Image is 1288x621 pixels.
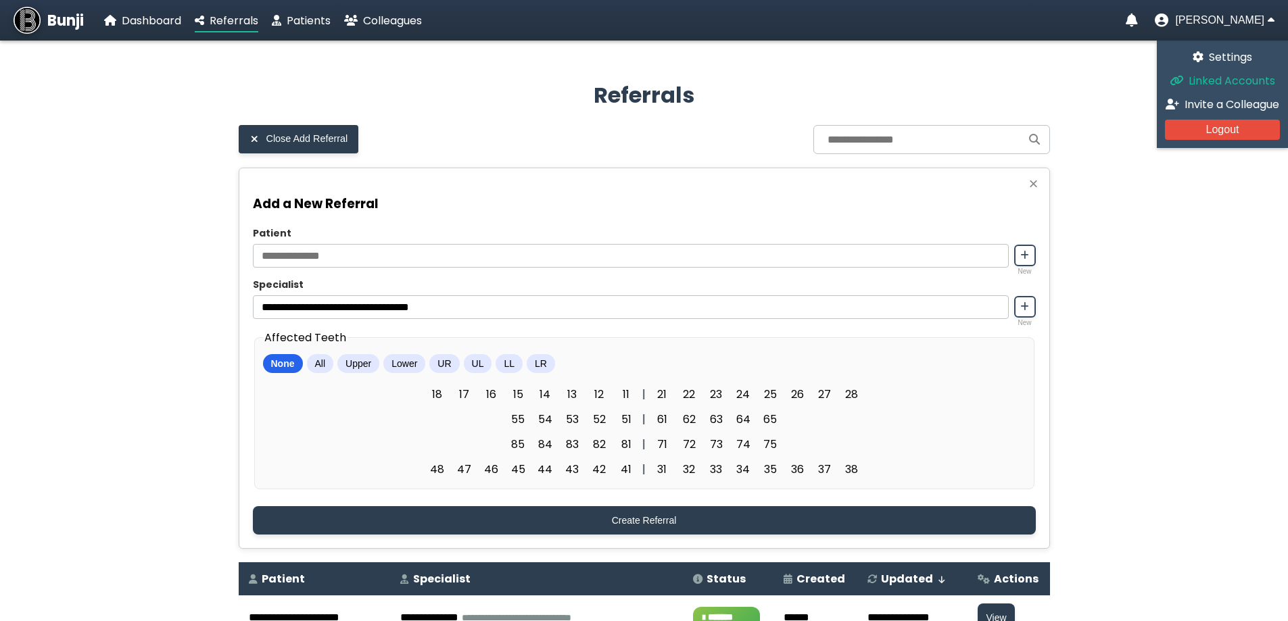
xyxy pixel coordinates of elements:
[638,461,650,478] div: |
[704,383,728,405] span: 23
[704,458,728,480] span: 33
[14,7,84,34] a: Bunji
[506,408,530,430] span: 55
[587,433,611,455] span: 82
[677,458,701,480] span: 32
[1024,175,1042,193] button: Close
[758,383,782,405] span: 25
[731,458,755,480] span: 34
[731,433,755,455] span: 74
[1209,49,1252,65] span: Settings
[239,79,1050,111] h2: Referrals
[239,562,390,595] th: Patient
[496,354,523,373] button: LL
[452,383,476,405] span: 17
[344,12,422,29] a: Colleagues
[533,383,557,405] span: 14
[425,383,449,405] span: 18
[587,383,611,405] span: 12
[704,408,728,430] span: 63
[560,458,584,480] span: 43
[650,433,674,455] span: 71
[731,383,755,405] span: 24
[704,433,728,455] span: 73
[1155,14,1274,27] button: User menu
[785,383,809,405] span: 26
[638,436,650,453] div: |
[239,125,359,153] button: Close Add Referral
[263,354,303,373] button: None
[425,458,449,480] span: 48
[452,458,476,480] span: 47
[683,562,773,595] th: Status
[785,458,809,480] span: 36
[650,383,674,405] span: 21
[14,7,41,34] img: Bunji Dental Referral Management
[1126,14,1138,27] a: Notifications
[812,383,836,405] span: 27
[758,433,782,455] span: 75
[527,354,555,373] button: LR
[506,383,530,405] span: 15
[195,12,258,29] a: Referrals
[479,383,503,405] span: 16
[677,408,701,430] span: 62
[383,354,425,373] button: Lower
[677,433,701,455] span: 72
[47,9,84,32] span: Bunji
[758,408,782,430] span: 65
[614,408,638,430] span: 51
[839,383,863,405] span: 28
[587,408,611,430] span: 52
[614,433,638,455] span: 81
[533,458,557,480] span: 44
[614,383,638,405] span: 11
[1185,97,1279,112] span: Invite a Colleague
[1165,120,1280,140] button: Logout
[1165,96,1280,113] a: Invite a Colleague
[266,133,348,145] span: Close Add Referral
[104,12,181,29] a: Dashboard
[464,354,492,373] button: UL
[560,408,584,430] span: 53
[1206,124,1239,135] span: Logout
[857,562,968,595] th: Updated
[337,354,379,373] button: Upper
[210,13,258,28] span: Referrals
[272,12,331,29] a: Patients
[506,433,530,455] span: 85
[731,408,755,430] span: 64
[812,458,836,480] span: 37
[429,354,459,373] button: UR
[363,13,422,28] span: Colleagues
[773,562,858,595] th: Created
[307,354,334,373] button: All
[1189,73,1275,89] span: Linked Accounts
[122,13,181,28] span: Dashboard
[587,458,611,480] span: 42
[533,433,557,455] span: 84
[253,278,1036,292] label: Specialist
[287,13,331,28] span: Patients
[506,458,530,480] span: 45
[614,458,638,480] span: 41
[638,386,650,403] div: |
[758,458,782,480] span: 35
[263,329,348,346] legend: Affected Teeth
[253,506,1036,535] button: Create Referral
[1165,49,1280,66] a: Settings
[253,226,1036,241] label: Patient
[650,458,674,480] span: 31
[533,408,557,430] span: 54
[968,562,1049,595] th: Actions
[638,411,650,428] div: |
[1165,72,1280,89] a: Linked Accounts
[650,408,674,430] span: 61
[839,458,863,480] span: 38
[1175,14,1264,26] span: [PERSON_NAME]
[390,562,684,595] th: Specialist
[677,383,701,405] span: 22
[560,383,584,405] span: 13
[560,433,584,455] span: 83
[479,458,503,480] span: 46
